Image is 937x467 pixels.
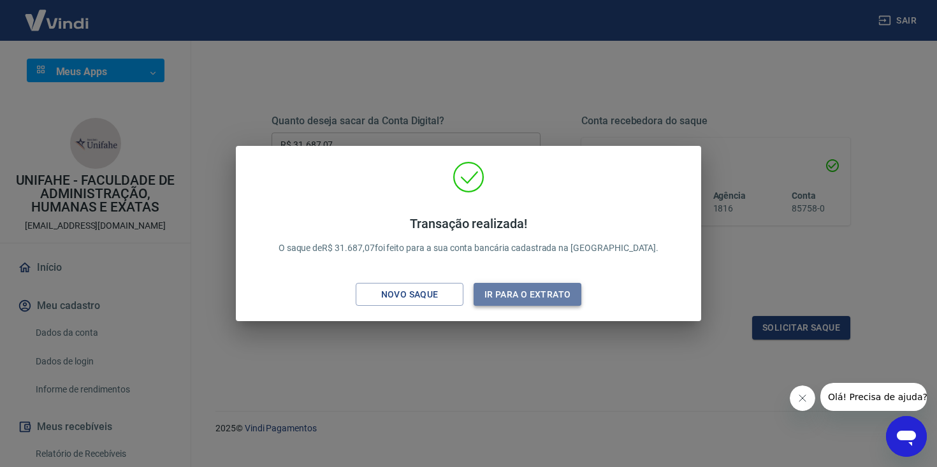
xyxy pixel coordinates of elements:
[474,283,581,306] button: Ir para o extrato
[366,287,454,303] div: Novo saque
[8,9,107,19] span: Olá! Precisa de ajuda?
[279,216,659,231] h4: Transação realizada!
[356,283,463,306] button: Novo saque
[790,385,815,411] iframe: Fechar mensagem
[886,416,927,457] iframe: Botão para abrir a janela de mensagens
[279,216,659,255] p: O saque de R$ 31.687,07 foi feito para a sua conta bancária cadastrada na [GEOGRAPHIC_DATA].
[820,383,927,411] iframe: Mensagem da empresa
